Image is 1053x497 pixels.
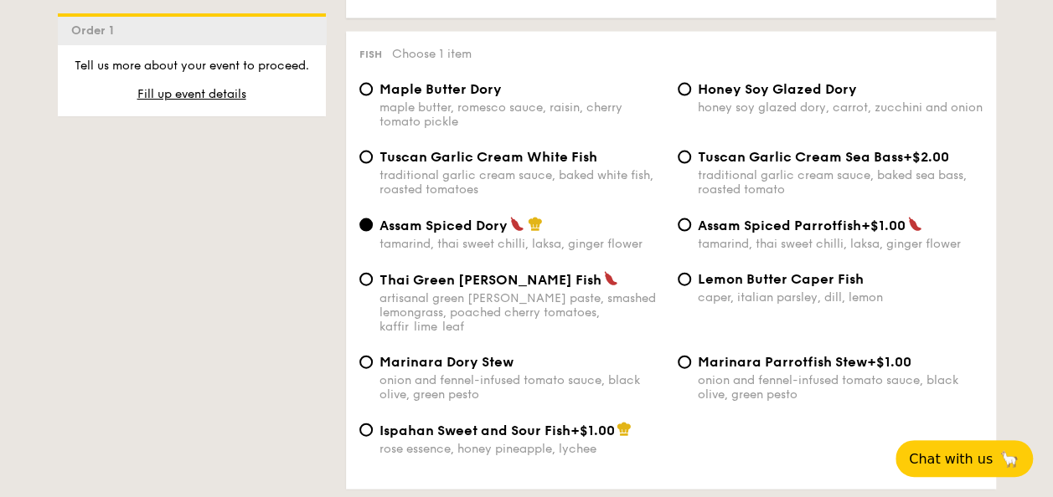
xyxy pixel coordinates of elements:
input: Assam Spiced Parrotfish+$1.00tamarind, thai sweet chilli, laksa, ginger flower [678,218,691,232]
span: Assam Spiced Parrotfish [698,218,861,233]
input: Tuscan Garlic Cream White Fishtraditional garlic cream sauce, baked white fish, roasted tomatoes [359,151,373,164]
div: honey soy glazed dory, carrot, zucchini and onion [698,100,983,115]
span: Order 1 [71,23,121,38]
input: Marinara Parrotfish Stew+$1.00onion and fennel-infused tomato sauce, black olive, green pesto [678,356,691,369]
span: Chat with us [909,451,993,467]
span: Thai Green [PERSON_NAME] Fish [379,272,601,288]
input: Assam Spiced Dorytamarind, thai sweet chilli, laksa, ginger flower [359,218,373,232]
p: Tell us more about your event to proceed. [71,58,312,74]
span: +$1.00 [867,354,911,370]
span: Fill up event details [137,87,246,101]
input: Thai Green [PERSON_NAME] Fishartisanal green [PERSON_NAME] paste, smashed lemongrass, poached che... [359,273,373,286]
span: 🦙 [999,449,1019,469]
div: onion and fennel-infused tomato sauce, black olive, green pesto [698,373,983,402]
input: Tuscan Garlic Cream Sea Bass+$2.00traditional garlic cream sauce, baked sea bass, roasted tomato [678,151,691,164]
span: Honey Soy Glazed Dory [698,81,857,97]
div: caper, italian parsley, dill, lemon [698,290,983,305]
span: Lemon Butter Caper Fish [698,271,864,287]
span: Marinara Parrotfish Stew [698,354,867,370]
div: onion and fennel-infused tomato sauce, black olive, green pesto [379,373,664,402]
div: traditional garlic cream sauce, baked sea bass, roasted tomato [698,168,983,197]
input: Ispahan Sweet and Sour Fish+$1.00rose essence, honey pineapple, lychee [359,423,373,437]
img: icon-chef-hat.a58ddaea.svg [617,422,632,437]
div: traditional garlic cream sauce, baked white fish, roasted tomatoes [379,168,664,197]
input: Maple Butter Dorymaple butter, romesco sauce, raisin, cherry tomato pickle [359,83,373,96]
span: +$1.00 [570,423,615,438]
div: rose essence, honey pineapple, lychee [379,442,664,456]
img: icon-chef-hat.a58ddaea.svg [528,217,543,232]
span: Maple Butter Dory [379,81,502,97]
div: tamarind, thai sweet chilli, laksa, ginger flower [379,237,664,251]
img: icon-spicy.37a8142b.svg [603,271,618,286]
span: Tuscan Garlic Cream White Fish [379,149,597,165]
input: Marinara Dory Stewonion and fennel-infused tomato sauce, black olive, green pesto [359,356,373,369]
span: +$2.00 [903,149,949,165]
span: Fish [359,49,382,60]
button: Chat with us🦙 [896,440,1033,477]
span: Choose 1 item [392,47,472,61]
div: maple butter, romesco sauce, raisin, cherry tomato pickle [379,100,664,129]
span: +$1.00 [861,218,906,233]
input: Lemon Butter Caper Fishcaper, italian parsley, dill, lemon [678,273,691,286]
img: icon-spicy.37a8142b.svg [509,217,524,232]
img: icon-spicy.37a8142b.svg [907,217,922,232]
div: artisanal green [PERSON_NAME] paste, smashed lemongrass, poached cherry tomatoes, kaffir lime leaf [379,291,664,334]
input: Honey Soy Glazed Doryhoney soy glazed dory, carrot, zucchini and onion [678,83,691,96]
span: Ispahan Sweet and Sour Fish [379,423,570,438]
span: Tuscan Garlic Cream Sea Bass [698,149,903,165]
div: tamarind, thai sweet chilli, laksa, ginger flower [698,237,983,251]
span: Marinara Dory Stew [379,354,514,370]
span: Assam Spiced Dory [379,218,508,233]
